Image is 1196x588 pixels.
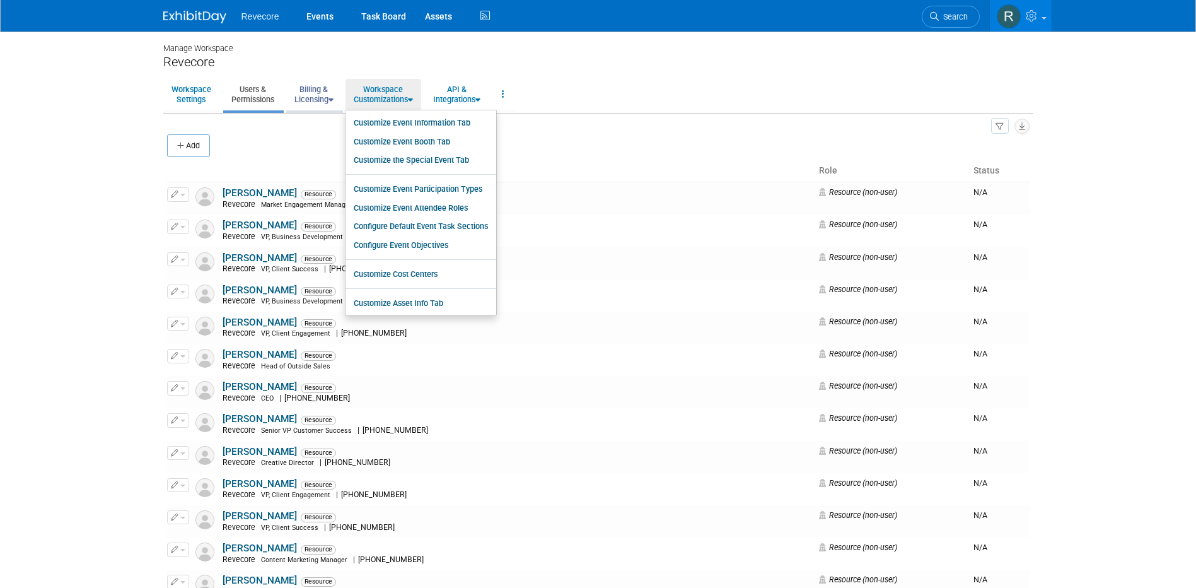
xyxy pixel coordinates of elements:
a: [PERSON_NAME] [223,187,297,199]
img: Resource [195,220,214,238]
span: [PHONE_NUMBER] [322,458,394,467]
img: Resource [195,510,214,529]
span: N/A [973,413,987,423]
img: Resource [195,317,214,336]
img: Resource [195,381,214,400]
span: Resource (non-user) [819,446,897,456]
a: Billing &Licensing [286,79,342,110]
span: Resource (non-user) [819,413,897,423]
span: Market Engagement Manager [261,201,352,209]
span: Revecore [223,362,259,370]
a: [PERSON_NAME] [223,510,297,522]
span: | [336,490,338,499]
span: VP, Client Success [261,524,318,532]
span: Resource [301,319,336,328]
span: Content Marketing Manager [261,556,347,564]
a: Customize Event Attendee Roles [345,199,496,218]
a: Customize Asset Info Tab [345,294,496,313]
span: Resource [301,255,336,264]
span: Resource (non-user) [819,478,897,488]
a: [PERSON_NAME] [223,252,297,264]
span: N/A [973,349,987,358]
a: [PERSON_NAME] [223,413,297,425]
span: Revecore [223,329,259,338]
span: Head of Outside Sales [261,362,330,370]
img: Resource [195,285,214,303]
span: VP, Client Success [261,265,318,273]
span: Resource [301,287,336,296]
a: Configure Event Objectives [345,236,496,255]
span: N/A [973,575,987,584]
a: Customize Event Information Tab [345,114,496,132]
span: Resource [301,222,336,231]
span: N/A [973,510,987,520]
a: Customize Event Booth Tab [345,132,496,151]
span: | [324,523,326,532]
span: Resource [301,545,336,554]
img: Resource [195,543,214,562]
span: Resource [301,577,336,586]
div: Revecore [163,54,1033,70]
span: Resource (non-user) [819,317,897,326]
span: Revecore [241,11,279,21]
span: Creative Director [261,459,314,467]
button: Add [167,134,210,157]
span: | [324,264,326,273]
span: Resource (non-user) [819,381,897,391]
a: [PERSON_NAME] [223,381,297,392]
span: N/A [973,187,987,197]
span: VP, Business Development [261,233,343,241]
span: Resource [301,351,336,360]
span: Resource [301,190,336,199]
span: CEO [261,394,274,403]
span: | [320,458,322,467]
span: Resource (non-user) [819,575,897,584]
span: Revecore [223,458,259,467]
span: Senior VP Customer Success [261,426,352,435]
a: Customize Event Participation Types [345,180,496,199]
a: Customize the Special Event Tab [345,151,496,170]
span: Resource (non-user) [819,349,897,358]
span: Resource (non-user) [819,252,897,262]
span: N/A [973,543,987,552]
img: Resource [195,349,214,368]
span: | [279,394,281,403]
span: Resource [301,481,336,490]
span: Resource (non-user) [819,187,897,197]
span: Resource (non-user) [819,510,897,520]
span: Revecore [223,200,259,209]
a: [PERSON_NAME] [223,317,297,328]
span: Search [939,12,968,21]
span: Revecore [223,523,259,532]
span: Revecore [223,426,259,435]
span: [PHONE_NUMBER] [338,490,410,499]
span: N/A [973,446,987,456]
a: Customize Cost Centers [345,265,496,284]
img: Resource [195,252,214,271]
th: Status [968,160,1029,182]
img: ExhibitDay [163,11,226,23]
span: Resource [301,384,336,392]
a: Configure Default Event Task Sections [345,217,496,236]
span: N/A [973,317,987,326]
span: Revecore [223,297,259,305]
span: VP, Business Development [261,297,343,305]
span: [PHONE_NUMBER] [281,394,354,403]
span: Revecore [223,555,259,564]
a: WorkspaceSettings [163,79,219,110]
a: [PERSON_NAME] [223,543,297,554]
a: Search [922,6,980,28]
span: Resource [301,513,336,522]
span: N/A [973,252,987,262]
span: Revecore [223,394,259,403]
span: [PHONE_NUMBER] [355,555,427,564]
a: [PERSON_NAME] [223,575,297,586]
span: VP, Client Engagement [261,329,330,338]
span: VP, Client Engagement [261,491,330,499]
span: N/A [973,285,987,294]
img: Rachael Sires [997,4,1021,28]
span: [PHONE_NUMBER] [326,264,398,273]
a: [PERSON_NAME] [223,446,297,457]
span: [PHONE_NUMBER] [326,523,398,532]
a: WorkspaceCustomizations [345,79,421,110]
